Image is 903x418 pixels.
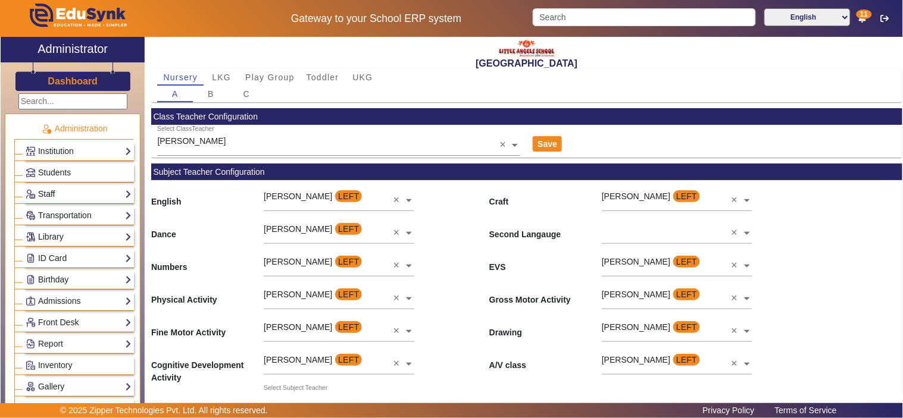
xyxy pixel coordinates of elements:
[338,223,359,235] span: LEFT
[489,213,602,246] span: Second Langauge
[393,325,404,338] span: Clear all
[212,73,231,81] span: LKG
[26,166,132,180] a: Students
[41,124,52,134] img: Administration.png
[732,227,742,240] span: Clear all
[151,311,264,344] span: Fine Motor Activity
[38,360,73,370] span: Inventory
[497,40,557,58] img: 148785d4-37a3-4db0-a859-892016fb3915
[26,168,35,177] img: Students.png
[151,58,902,69] h2: [GEOGRAPHIC_DATA]
[243,90,250,98] span: C
[151,164,902,180] mat-card-header: Subject Teacher Configuration
[38,42,108,56] h2: Administrator
[264,257,362,266] span: [PERSON_NAME]
[697,403,761,418] a: Privacy Policy
[732,325,742,338] span: Clear all
[602,191,700,201] span: [PERSON_NAME]
[676,354,697,366] span: LEFT
[264,290,362,299] span: [PERSON_NAME]
[676,256,697,268] span: LEFT
[489,311,602,344] span: Drawing
[393,293,404,305] span: Clear all
[499,139,510,152] span: Clear all
[26,361,35,370] img: Inventory.png
[245,73,295,81] span: Play Group
[47,75,98,87] a: Dashboard
[151,246,264,278] span: Numbers
[151,108,902,125] mat-card-header: Class Teacher Configuration
[264,355,362,364] span: [PERSON_NAME]
[163,73,198,81] span: Nursery
[393,260,404,272] span: Clear all
[26,359,132,372] a: Inventory
[338,288,359,300] span: LEFT
[232,12,520,25] h5: Gateway to your School ERP system
[393,194,404,207] span: Clear all
[151,344,264,384] span: Cognitive Development Activity
[676,288,697,300] span: LEFT
[18,93,127,109] input: Search...
[732,293,742,305] span: Clear all
[157,136,226,146] span: [PERSON_NAME]
[172,90,179,98] span: A
[307,73,339,81] span: Toddler
[264,384,327,393] div: Select Subject Teacher
[208,90,214,98] span: B
[264,191,362,201] span: [PERSON_NAME]
[393,227,404,240] span: Clear all
[151,180,264,213] span: English
[264,322,362,332] span: [PERSON_NAME]
[676,321,697,333] span: LEFT
[533,136,562,152] button: Save
[602,355,700,364] span: [PERSON_NAME]
[489,180,602,213] span: Craft
[676,190,697,202] span: LEFT
[393,358,404,370] span: Clear all
[1,37,145,62] a: Administrator
[338,256,359,268] span: LEFT
[732,358,742,370] span: Clear all
[602,257,700,266] span: [PERSON_NAME]
[533,8,755,26] input: Search
[14,122,134,135] p: Administration
[264,224,362,234] span: [PERSON_NAME]
[157,124,214,134] div: Select ClassTeacher
[857,10,871,19] span: 11
[732,194,742,207] span: Clear all
[338,321,359,333] span: LEFT
[602,322,700,332] span: [PERSON_NAME]
[352,73,373,81] span: UKG
[489,344,602,384] span: A/V class
[151,213,264,246] span: Dance
[769,403,843,418] a: Terms of Service
[151,278,264,311] span: Physical Activity
[60,404,268,417] p: © 2025 Zipper Technologies Pvt. Ltd. All rights reserved.
[732,260,742,272] span: Clear all
[38,168,71,177] span: Students
[489,246,602,278] span: EVS
[602,290,700,299] span: [PERSON_NAME]
[338,354,359,366] span: LEFT
[489,278,602,311] span: Gross Motor Activity
[48,76,98,87] h3: Dashboard
[338,190,359,202] span: LEFT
